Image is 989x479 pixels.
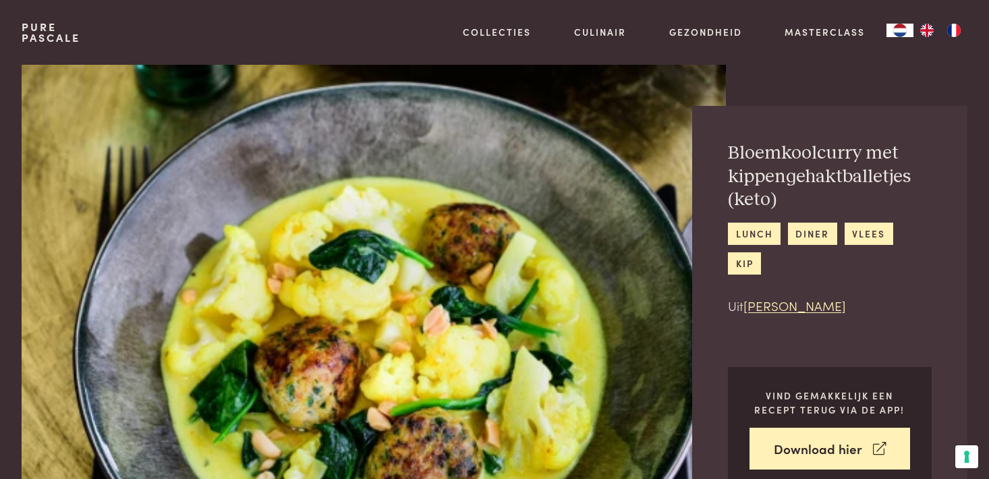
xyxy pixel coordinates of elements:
[728,252,761,275] a: kip
[845,223,893,245] a: vlees
[913,24,967,37] ul: Language list
[574,25,626,39] a: Culinair
[750,428,910,470] a: Download hier
[728,296,932,316] p: Uit
[886,24,913,37] a: NL
[463,25,531,39] a: Collecties
[788,223,837,245] a: diner
[669,25,742,39] a: Gezondheid
[22,22,80,43] a: PurePascale
[940,24,967,37] a: FR
[886,24,967,37] aside: Language selected: Nederlands
[743,296,846,314] a: [PERSON_NAME]
[913,24,940,37] a: EN
[750,389,910,416] p: Vind gemakkelijk een recept terug via de app!
[728,142,932,212] h2: Bloemkoolcurry met kippengehaktballetjes (keto)
[785,25,865,39] a: Masterclass
[728,223,781,245] a: lunch
[955,445,978,468] button: Uw voorkeuren voor toestemming voor trackingtechnologieën
[886,24,913,37] div: Language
